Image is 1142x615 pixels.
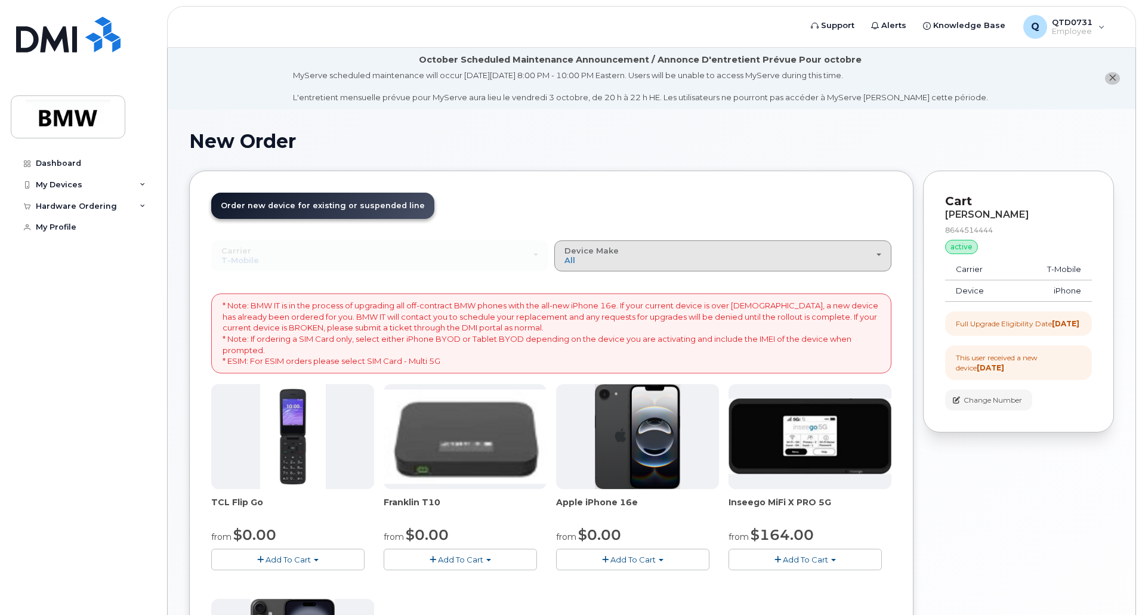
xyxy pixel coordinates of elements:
small: from [384,531,404,542]
iframe: Messenger Launcher [1090,563,1133,606]
td: T-Mobile [1014,259,1092,280]
span: Add To Cart [438,555,483,564]
span: Add To Cart [610,555,656,564]
div: Apple iPhone 16e [556,496,719,520]
small: from [729,531,749,542]
td: iPhone [1014,280,1092,302]
div: 8644514444 [945,225,1092,235]
img: cut_small_inseego_5G.jpg [729,398,891,475]
div: active [945,240,978,254]
span: Add To Cart [266,555,311,564]
button: Add To Cart [384,549,537,570]
span: $164.00 [751,526,814,543]
p: Cart [945,193,1092,210]
button: close notification [1105,72,1120,85]
button: Change Number [945,390,1032,410]
td: Carrier [945,259,1014,280]
strong: [DATE] [977,363,1004,372]
p: * Note: BMW IT is in the process of upgrading all off-contract BMW phones with the all-new iPhone... [223,300,880,366]
small: from [211,531,232,542]
div: Full Upgrade Eligibility Date [956,319,1079,329]
button: Add To Cart [729,549,882,570]
div: Inseego MiFi X PRO 5G [729,496,891,520]
span: Device Make [564,246,619,255]
img: TCL_FLIP_MODE.jpg [260,384,326,489]
td: Device [945,280,1014,302]
img: iphone16e.png [595,384,681,489]
strong: [DATE] [1052,319,1079,328]
div: Franklin T10 [384,496,547,520]
span: Add To Cart [783,555,828,564]
img: t10.jpg [384,390,547,484]
span: $0.00 [233,526,276,543]
span: $0.00 [406,526,449,543]
div: MyServe scheduled maintenance will occur [DATE][DATE] 8:00 PM - 10:00 PM Eastern. Users will be u... [293,70,988,103]
span: All [564,255,575,265]
span: $0.00 [578,526,621,543]
span: Order new device for existing or suspended line [221,201,425,210]
button: Add To Cart [211,549,365,570]
span: Change Number [964,395,1022,406]
div: [PERSON_NAME] [945,209,1092,220]
h1: New Order [189,131,1114,152]
div: TCL Flip Go [211,496,374,520]
small: from [556,531,576,542]
div: This user received a new device [956,353,1081,373]
div: October Scheduled Maintenance Announcement / Annonce D'entretient Prévue Pour octobre [419,54,862,66]
button: Add To Cart [556,549,709,570]
button: Device Make All [554,240,891,271]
